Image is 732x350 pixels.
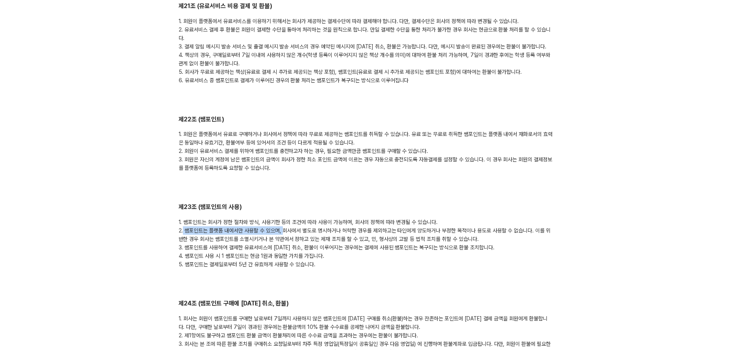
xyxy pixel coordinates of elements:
div: 1. 회원이 플랫폼에서 유료서비스를 이용하기 위해서는 회사가 제공하는 결제수단에 따라 결제해야 합니다. 다만, 결제수단은 회사의 정책에 따라 변경될 수 있습니다. 2. 유료서... [179,17,554,85]
h2: 제21조 (유료서비스 비용 결제 및 환불) [179,2,554,11]
h2: 제22조 (쌤포인트) [179,115,554,124]
div: 1. 회원은 플랫폼에서 유료로 구매하거나 회사에서 정책에 따라 무료로 제공하는 쌤포인트를 취득할 수 있습니다. 유료 또는 무료로 취득한 쌤포인트는 플랫폼 내에서 재화로서의 효... [179,130,554,172]
div: 1. 쌤포인트는 회사가 정한 절차와 방식, 사용기한 등의 조건에 따라 사용이 가능하며, 회사의 정책에 따라 변경될 수 있습니다. 2. 쌤포인트는 플랫폼 내에서만 사용할 수 있... [179,218,554,269]
h2: 제24조 (쌤포인트 구매에 [DATE] 취소, 환불) [179,299,554,308]
h2: 제23조 (쌤포인트의 사용) [179,203,554,212]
